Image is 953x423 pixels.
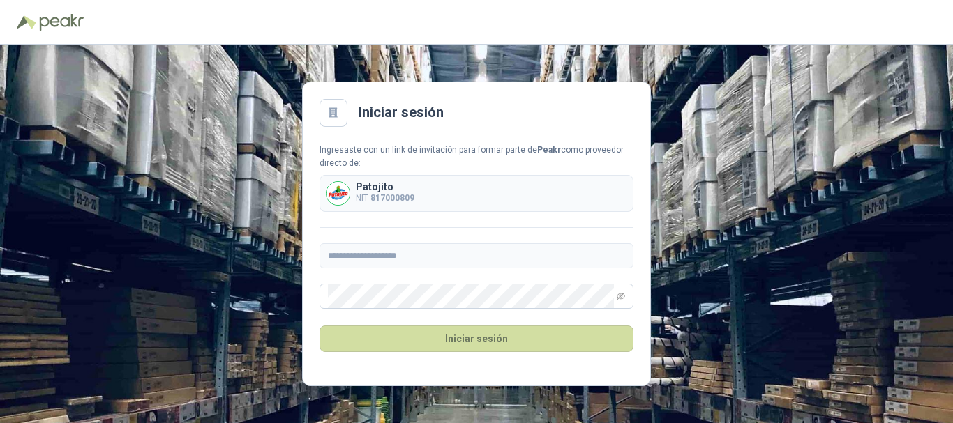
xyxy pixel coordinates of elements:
p: NIT [356,192,414,205]
p: Patojito [356,182,414,192]
button: Iniciar sesión [320,325,633,352]
img: Company Logo [327,182,350,205]
h2: Iniciar sesión [359,102,444,123]
span: eye-invisible [617,292,625,300]
div: Ingresaste con un link de invitación para formar parte de como proveedor directo de: [320,144,633,170]
img: Peakr [39,14,84,31]
img: Logo [17,15,36,29]
b: Peakr [537,145,561,155]
b: 817000809 [370,193,414,203]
